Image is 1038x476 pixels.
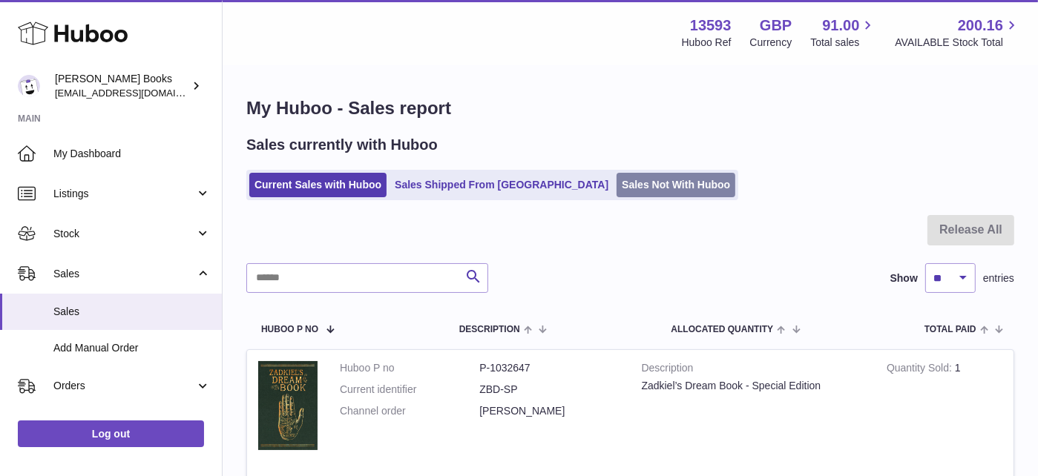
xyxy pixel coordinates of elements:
[53,227,195,241] span: Stock
[340,383,479,397] dt: Current identifier
[340,404,479,418] dt: Channel order
[246,96,1014,120] h1: My Huboo - Sales report
[258,361,318,450] img: 1739985048.jpg
[18,75,40,97] img: info@troybooks.co.uk
[18,420,204,447] a: Log out
[671,325,773,334] span: ALLOCATED Quantity
[690,16,732,36] strong: 13593
[479,361,619,375] dd: P-1032647
[958,16,1003,36] span: 200.16
[760,16,792,36] strong: GBP
[340,361,479,375] dt: Huboo P no
[983,271,1014,285] span: entries
[682,36,732,50] div: Huboo Ref
[459,325,520,334] span: Description
[876,350,1014,465] td: 1
[810,36,876,50] span: Total sales
[642,379,865,393] div: Zadkiel’s Dream Book - Special Edition
[390,173,614,197] a: Sales Shipped From [GEOGRAPHIC_DATA]
[55,72,188,100] div: [PERSON_NAME] Books
[53,267,195,281] span: Sales
[924,325,976,334] span: Total paid
[261,325,318,334] span: Huboo P no
[53,187,195,201] span: Listings
[246,135,438,155] h2: Sales currently with Huboo
[53,147,211,161] span: My Dashboard
[750,36,792,50] div: Currency
[479,404,619,418] dd: [PERSON_NAME]
[53,379,195,393] span: Orders
[53,341,211,355] span: Add Manual Order
[55,87,218,99] span: [EMAIL_ADDRESS][DOMAIN_NAME]
[249,173,387,197] a: Current Sales with Huboo
[479,383,619,397] dd: ZBD-SP
[642,361,865,379] strong: Description
[810,16,876,50] a: 91.00 Total sales
[890,271,918,285] label: Show
[822,16,859,36] span: 91.00
[617,173,735,197] a: Sales Not With Huboo
[895,36,1020,50] span: AVAILABLE Stock Total
[53,305,211,319] span: Sales
[895,16,1020,50] a: 200.16 AVAILABLE Stock Total
[887,362,955,377] strong: Quantity Sold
